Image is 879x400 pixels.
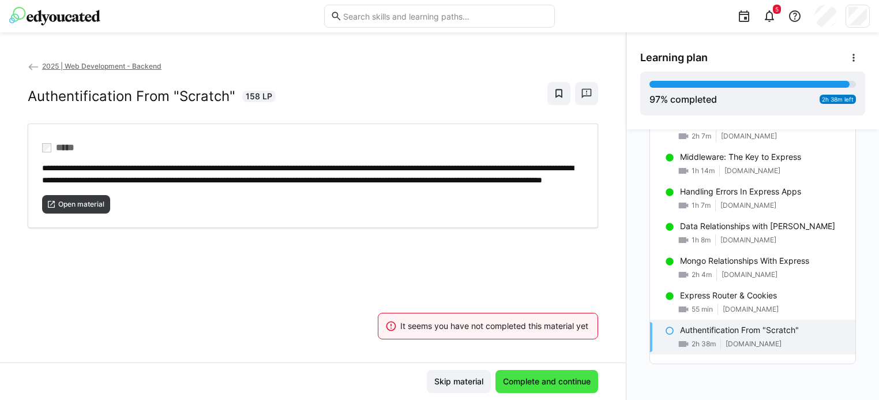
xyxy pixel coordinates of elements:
span: 2h 7m [692,132,711,141]
span: Skip material [433,376,485,387]
p: Handling Errors In Express Apps [680,186,801,197]
span: 1h 7m [692,201,711,210]
span: [DOMAIN_NAME] [723,305,779,314]
span: [DOMAIN_NAME] [720,235,776,245]
span: 158 LP [246,91,272,102]
span: Learning plan [640,51,708,64]
p: Express Router & Cookies [680,290,777,301]
span: 2h 38m [692,339,716,349]
h2: Authentification From "Scratch" [28,88,235,105]
p: Authentification From "Scratch" [680,324,799,336]
span: 2025 | Web Development - Backend [42,62,161,70]
span: [DOMAIN_NAME] [721,132,777,141]
button: Skip material [427,370,491,393]
span: 97 [649,94,660,105]
span: 2h 38m left [822,96,854,103]
div: % completed [649,92,717,106]
span: [DOMAIN_NAME] [720,201,776,210]
span: [DOMAIN_NAME] [722,270,777,279]
a: 2025 | Web Development - Backend [28,62,161,70]
button: Complete and continue [495,370,598,393]
span: [DOMAIN_NAME] [726,339,782,349]
span: [DOMAIN_NAME] [724,166,780,175]
button: Open material [42,195,110,214]
span: 2h 4m [692,270,712,279]
span: Complete and continue [501,376,592,387]
p: Mongo Relationships With Express [680,255,809,267]
span: 55 min [692,305,713,314]
span: 5 [775,6,779,13]
p: Data Relationships with [PERSON_NAME] [680,220,835,232]
span: 1h 14m [692,166,715,175]
input: Search skills and learning paths… [342,11,549,21]
p: Middleware: The Key to Express [680,151,801,163]
span: Open material [57,200,106,209]
span: 1h 8m [692,235,711,245]
div: It seems you have not completed this material yet [400,320,588,332]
